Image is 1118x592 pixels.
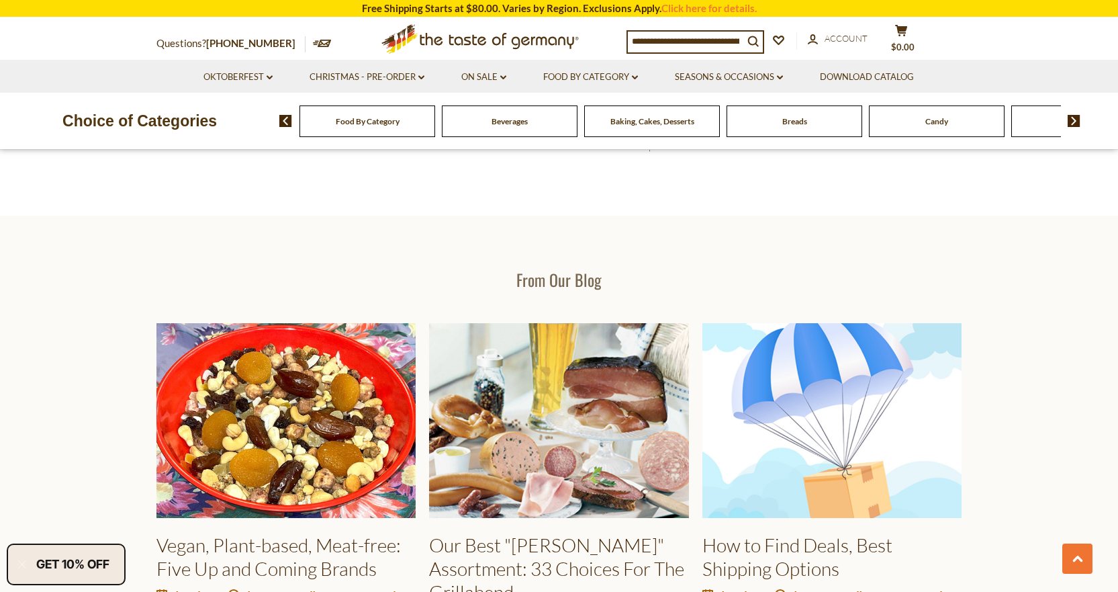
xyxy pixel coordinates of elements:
[702,534,892,580] a: How to Find Deals, Best Shipping Options
[925,116,948,126] a: Candy
[156,269,962,290] h3: From Our Blog
[891,42,915,52] span: $0.00
[543,70,638,85] a: Food By Category
[675,70,783,85] a: Seasons & Occasions
[702,323,962,518] img: How to Find Deals, Best Shipping Options
[782,116,807,126] a: Breads
[1068,115,1080,127] img: next arrow
[156,534,401,580] a: Vegan, Plant-based, Meat-free: Five Up and Coming Brands
[310,70,424,85] a: Christmas - PRE-ORDER
[156,35,306,52] p: Questions?
[820,70,914,85] a: Download Catalog
[461,70,506,85] a: On Sale
[336,116,400,126] a: Food By Category
[492,116,528,126] a: Beverages
[661,2,757,14] a: Click here for details.
[429,323,688,518] img: Our Best "Wurst" Assortment: 33 Choices For The Grillabend
[808,32,868,46] a: Account
[882,24,922,58] button: $0.00
[279,115,292,127] img: previous arrow
[156,323,416,518] img: Vegan, Plant-based, Meat-free: Five Up and Coming Brands
[610,116,694,126] a: Baking, Cakes, Desserts
[203,70,273,85] a: Oktoberfest
[206,37,295,49] a: [PHONE_NUMBER]
[825,33,868,44] span: Account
